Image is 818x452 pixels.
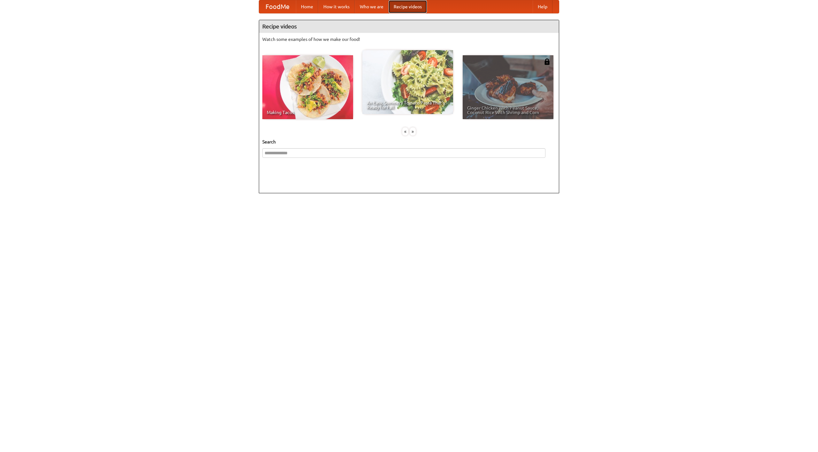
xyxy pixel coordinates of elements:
p: Watch some examples of how we make our food! [262,36,556,42]
div: » [410,127,416,135]
a: Home [296,0,318,13]
a: Who we are [355,0,389,13]
img: 483408.png [544,58,550,65]
a: Recipe videos [389,0,427,13]
a: Making Tacos [262,55,353,119]
a: An Easy, Summery Tomato Pasta That's Ready for Fall [362,50,453,114]
h4: Recipe videos [259,20,559,33]
h5: Search [262,139,556,145]
a: Help [533,0,552,13]
div: « [402,127,408,135]
span: An Easy, Summery Tomato Pasta That's Ready for Fall [367,101,449,110]
span: Making Tacos [267,110,349,115]
a: FoodMe [259,0,296,13]
a: How it works [318,0,355,13]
